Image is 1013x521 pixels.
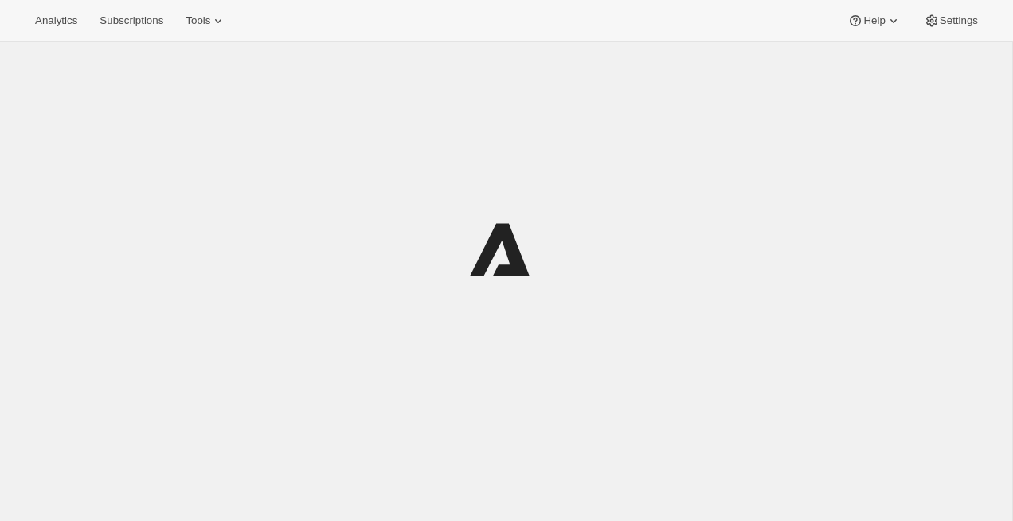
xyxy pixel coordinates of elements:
[838,10,910,32] button: Help
[186,14,210,27] span: Tools
[176,10,236,32] button: Tools
[940,14,978,27] span: Settings
[863,14,885,27] span: Help
[100,14,163,27] span: Subscriptions
[35,14,77,27] span: Analytics
[25,10,87,32] button: Analytics
[90,10,173,32] button: Subscriptions
[914,10,988,32] button: Settings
